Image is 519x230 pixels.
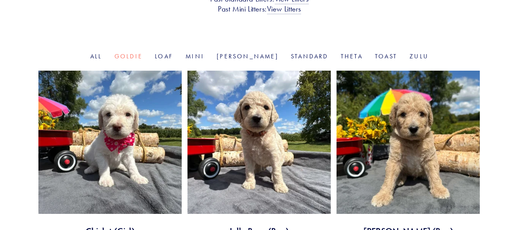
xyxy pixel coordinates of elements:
[291,53,328,60] a: Standard
[410,53,429,60] a: Zulu
[267,4,301,14] a: View Litters
[186,53,204,60] a: Mini
[341,53,363,60] a: Theta
[217,53,279,60] a: [PERSON_NAME]
[90,53,102,60] a: All
[114,53,143,60] a: Goldie
[155,53,173,60] a: Loaf
[375,53,397,60] a: Toast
